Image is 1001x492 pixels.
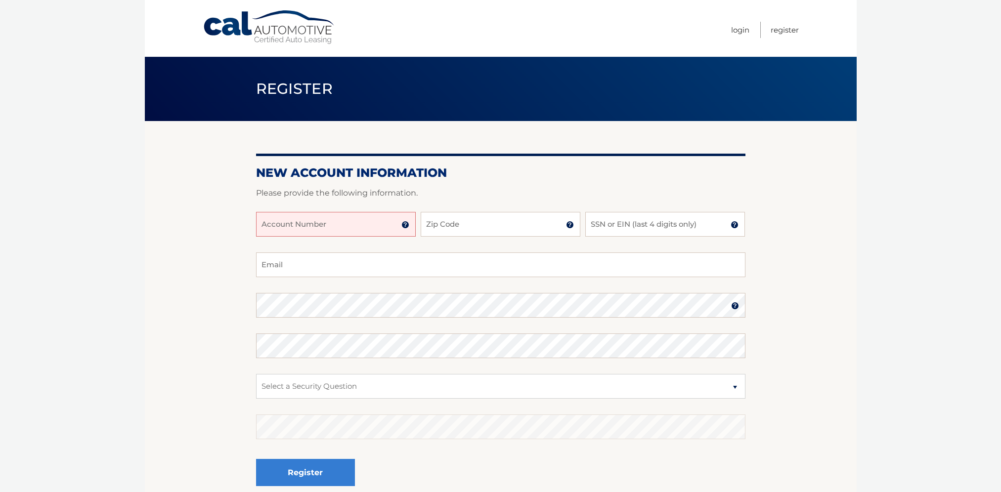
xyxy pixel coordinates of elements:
a: Login [731,22,749,38]
img: tooltip.svg [731,221,739,229]
a: Register [771,22,799,38]
a: Cal Automotive [203,10,336,45]
img: tooltip.svg [731,302,739,310]
input: Account Number [256,212,416,237]
input: Zip Code [421,212,580,237]
img: tooltip.svg [401,221,409,229]
p: Please provide the following information. [256,186,745,200]
button: Register [256,459,355,486]
input: SSN or EIN (last 4 digits only) [585,212,745,237]
input: Email [256,252,745,277]
img: tooltip.svg [566,221,574,229]
h2: New Account Information [256,165,745,180]
span: Register [256,80,333,98]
